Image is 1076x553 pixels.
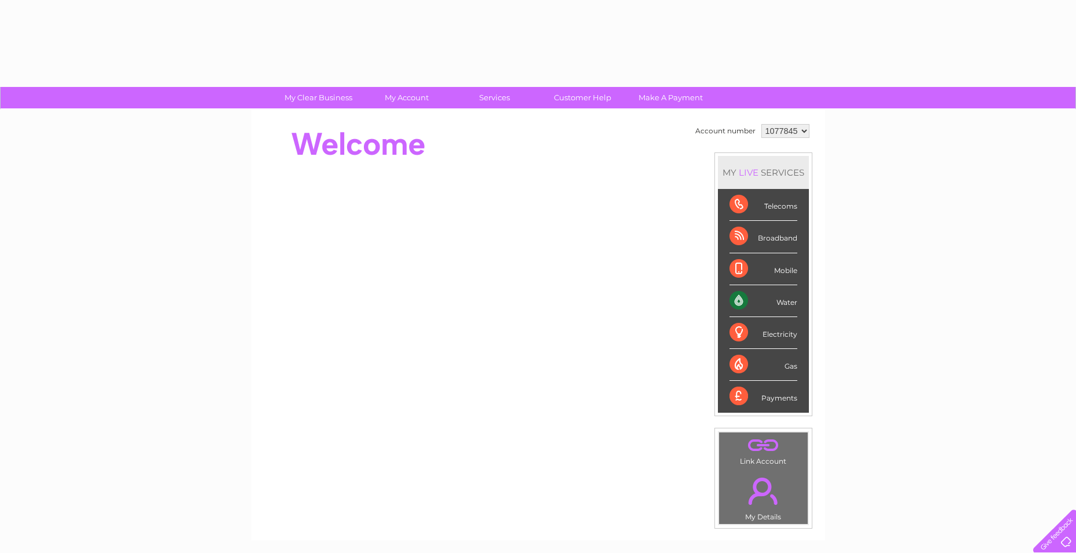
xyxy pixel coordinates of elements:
td: Link Account [718,432,808,468]
a: . [722,435,805,456]
div: LIVE [736,167,761,178]
div: Gas [730,349,797,381]
td: Account number [692,121,758,141]
div: Water [730,285,797,317]
a: My Clear Business [271,87,366,108]
div: Electricity [730,317,797,349]
td: My Details [718,468,808,525]
a: . [722,471,805,511]
div: Mobile [730,253,797,285]
div: Broadband [730,221,797,253]
div: MY SERVICES [718,156,809,189]
a: Make A Payment [623,87,718,108]
div: Telecoms [730,189,797,221]
a: Services [447,87,542,108]
a: Customer Help [535,87,630,108]
a: My Account [359,87,454,108]
div: Payments [730,381,797,412]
